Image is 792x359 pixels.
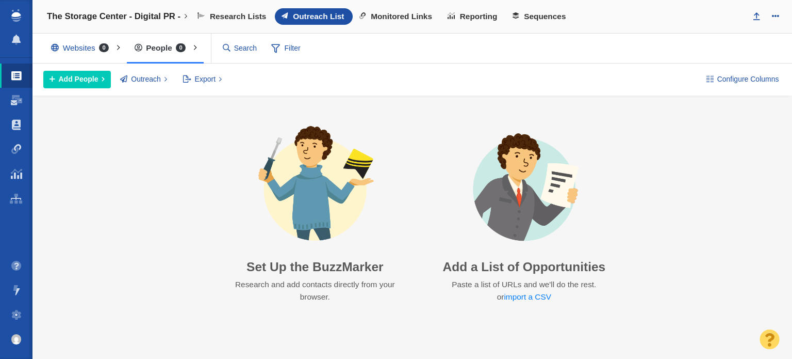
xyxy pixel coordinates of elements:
span: Filter [266,39,307,58]
a: import a CSV [504,292,551,301]
span: Outreach List [293,12,344,21]
input: Search [219,39,262,57]
span: Add People [59,74,98,85]
span: Configure Columns [717,74,779,85]
h3: Set Up the BuzzMarker [219,259,411,274]
a: Monitored Links [353,8,441,25]
span: 0 [99,43,109,52]
img: buzzstream_logo_iconsimple.png [11,9,21,22]
span: Sequences [524,12,566,21]
h4: The Storage Center - Digital PR - [47,11,180,22]
p: Paste a list of URLs and we'll do the rest. or [451,278,597,304]
button: Configure Columns [700,71,785,88]
a: Outreach List [275,8,353,25]
p: Research and add contacts directly from your browser. [228,278,401,304]
a: Research Lists [191,8,275,25]
h3: Add a List of Opportunities [442,259,605,274]
span: Monitored Links [371,12,432,21]
img: 6a5e3945ebbb48ba90f02ffc6c7ec16f [11,334,22,345]
span: Research Lists [210,12,267,21]
div: Websites [43,36,121,60]
span: Reporting [460,12,498,21]
a: Sequences [506,8,574,25]
img: avatar-buzzmarker-setup.png [241,124,389,252]
button: Add People [43,71,111,88]
a: Reporting [441,8,506,25]
button: Export [177,71,228,88]
span: Outreach [131,74,161,85]
img: avatar-import-list.png [451,124,598,252]
span: Export [195,74,216,85]
button: Outreach [114,71,173,88]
